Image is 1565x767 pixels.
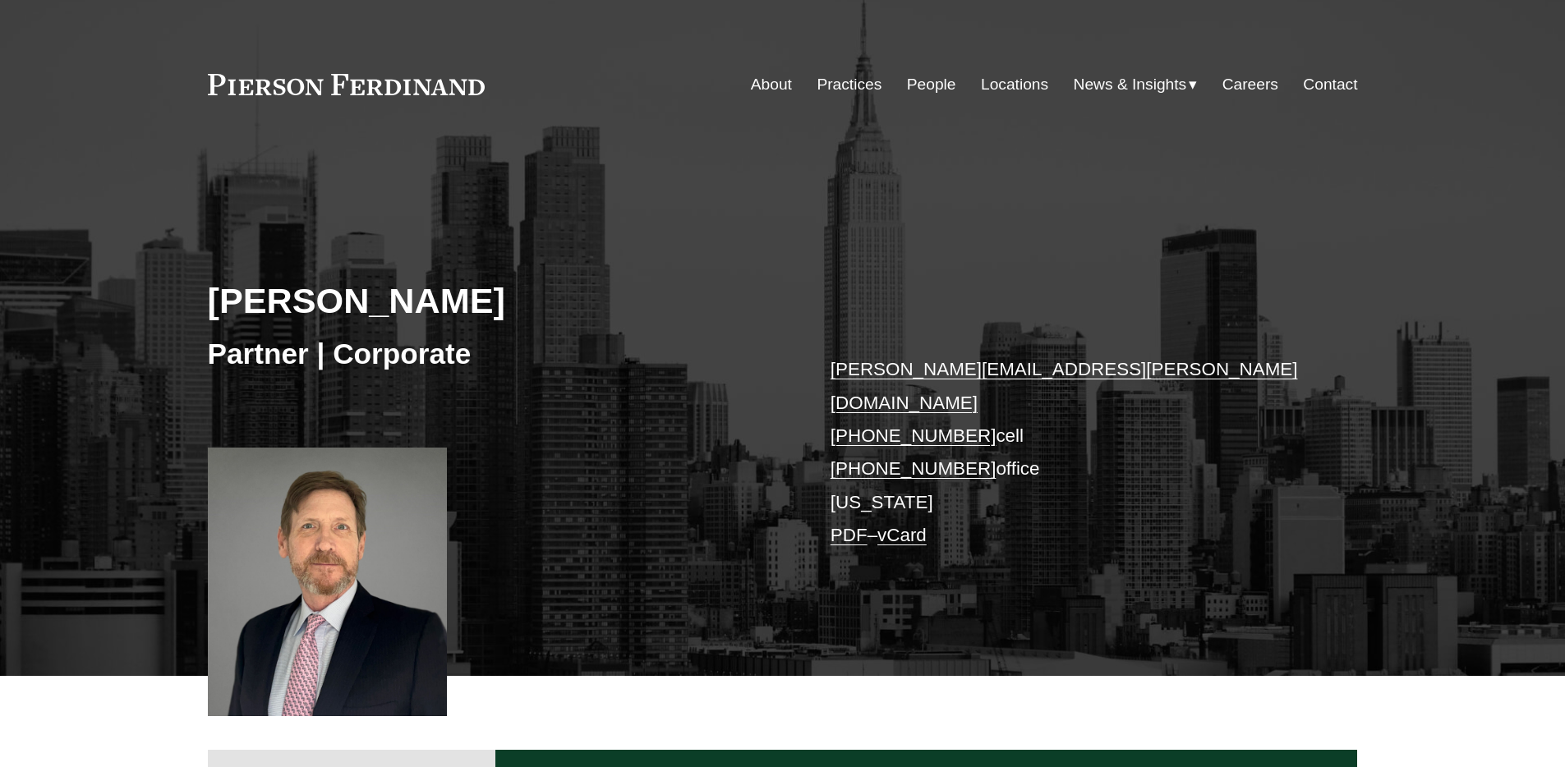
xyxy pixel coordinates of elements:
[877,525,927,545] a: vCard
[1303,69,1357,100] a: Contact
[208,336,783,372] h3: Partner | Corporate
[208,279,783,322] h2: [PERSON_NAME]
[831,525,868,545] a: PDF
[831,458,997,479] a: [PHONE_NUMBER]
[817,69,881,100] a: Practices
[907,69,956,100] a: People
[1074,71,1187,99] span: News & Insights
[1222,69,1278,100] a: Careers
[981,69,1048,100] a: Locations
[831,353,1310,552] p: cell office [US_STATE] –
[831,425,997,446] a: [PHONE_NUMBER]
[751,69,792,100] a: About
[831,359,1298,412] a: [PERSON_NAME][EMAIL_ADDRESS][PERSON_NAME][DOMAIN_NAME]
[1074,69,1198,100] a: folder dropdown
